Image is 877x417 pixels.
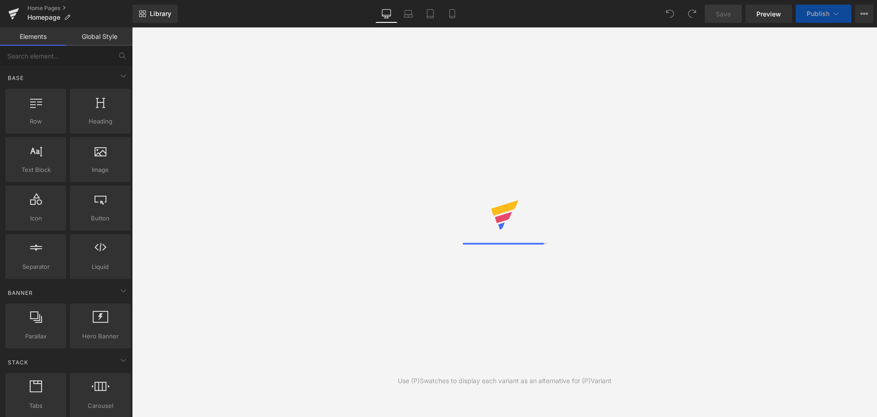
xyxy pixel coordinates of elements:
a: Preview [745,5,792,23]
a: Home Pages [27,5,132,12]
span: Text Block [8,165,63,175]
span: Tabs [8,401,63,411]
span: Banner [7,289,34,297]
a: Global Style [66,27,132,46]
span: Parallax [8,331,63,341]
span: Base [7,74,25,82]
button: Undo [661,5,679,23]
span: Icon [8,214,63,223]
a: New Library [132,5,178,23]
span: Separator [8,262,63,272]
span: Row [8,117,63,126]
span: Carousel [73,401,128,411]
button: Redo [683,5,701,23]
a: Mobile [441,5,463,23]
a: Desktop [375,5,397,23]
button: More [855,5,873,23]
span: Library [150,10,171,18]
span: Heading [73,117,128,126]
button: Publish [796,5,851,23]
span: Homepage [27,14,60,21]
a: Laptop [397,5,419,23]
span: Image [73,165,128,175]
span: Stack [7,358,29,367]
span: Save [716,9,731,19]
span: Preview [756,9,781,19]
span: Liquid [73,262,128,272]
div: Use (P)Swatches to display each variant as an alternative for (P)Variant [398,376,612,386]
a: Tablet [419,5,441,23]
span: Button [73,214,128,223]
span: Publish [807,10,829,17]
span: Hero Banner [73,331,128,341]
